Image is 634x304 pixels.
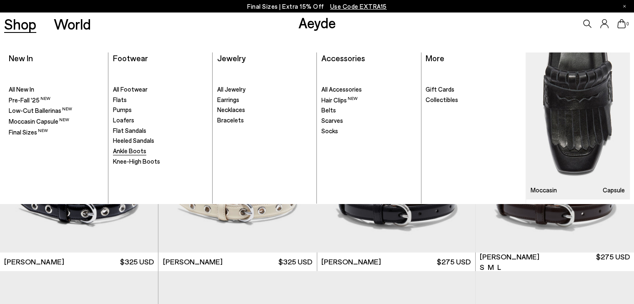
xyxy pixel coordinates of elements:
span: Collectibles [426,96,458,103]
span: Hair Clips [321,96,358,104]
img: Mobile_e6eede4d-78b8-4bd1-ae2a-4197e375e133_900x.jpg [526,52,630,199]
span: Loafers [113,116,134,124]
a: Scarves [321,117,416,125]
span: $275 USD [437,257,471,267]
span: $325 USD [278,257,312,267]
span: Ankle Boots [113,147,146,154]
a: Pre-Fall '25 [9,96,104,105]
li: M [488,262,494,272]
span: $325 USD [120,257,154,267]
a: More [426,53,444,63]
a: Heeled Sandals [113,137,208,145]
a: World [54,17,91,31]
a: Gift Cards [426,85,521,94]
a: Aeyde [298,14,336,31]
span: Gift Cards [426,85,454,93]
span: Earrings [217,96,239,103]
a: Bracelets [217,116,312,125]
span: Belts [321,106,336,114]
a: 0 [617,19,626,28]
span: [PERSON_NAME] [163,257,223,267]
span: Socks [321,127,338,135]
a: All Jewelry [217,85,312,94]
span: Flat Sandals [113,127,146,134]
span: [PERSON_NAME] [4,257,64,267]
span: All Jewelry [217,85,246,93]
a: Flats [113,96,208,104]
span: Scarves [321,117,343,124]
span: Necklaces [217,106,245,113]
a: Jewelry [217,53,246,63]
span: Heeled Sandals [113,137,154,144]
a: Moccasin Capsule [9,117,104,126]
h3: Moccasin [531,187,557,193]
span: $275 USD [596,252,630,272]
p: Final Sizes | Extra 15% Off [247,1,387,12]
span: All Footwear [113,85,148,93]
span: Navigate to /collections/ss25-final-sizes [330,2,387,10]
a: Low-Cut Ballerinas [9,106,104,115]
a: Earrings [217,96,312,104]
a: Flat Sandals [113,127,208,135]
a: [PERSON_NAME] $325 USD [158,252,316,271]
span: Final Sizes [9,128,48,136]
span: Moccasin Capsule [9,117,69,125]
a: Accessories [321,53,365,63]
a: Belts [321,106,416,115]
ul: variant [480,262,501,272]
li: L [497,262,501,272]
a: Knee-High Boots [113,157,208,166]
a: Pumps [113,106,208,114]
h3: Capsule [603,187,625,193]
a: Moccasin Capsule [526,52,630,199]
a: Socks [321,127,416,135]
span: Knee-High Boots [113,157,160,165]
a: Hair Clips [321,96,416,105]
span: 0 [626,22,630,26]
span: Pre-Fall '25 [9,96,50,104]
a: [PERSON_NAME] S M L $275 USD [476,252,634,271]
a: All New In [9,85,104,94]
span: [PERSON_NAME] [480,252,539,262]
a: All Accessories [321,85,416,94]
span: Bracelets [217,116,244,124]
a: [PERSON_NAME] $275 USD [317,252,475,271]
span: Pumps [113,106,132,113]
a: Collectibles [426,96,521,104]
a: Final Sizes [9,128,104,137]
a: Loafers [113,116,208,125]
span: [PERSON_NAME] [321,257,381,267]
a: Footwear [113,53,148,63]
span: Low-Cut Ballerinas [9,107,72,114]
span: All New In [9,85,34,93]
a: Shop [4,17,36,31]
a: Ankle Boots [113,147,208,155]
a: Necklaces [217,106,312,114]
span: All Accessories [321,85,362,93]
a: All Footwear [113,85,208,94]
span: Flats [113,96,127,103]
a: New In [9,53,33,63]
li: S [480,262,484,272]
